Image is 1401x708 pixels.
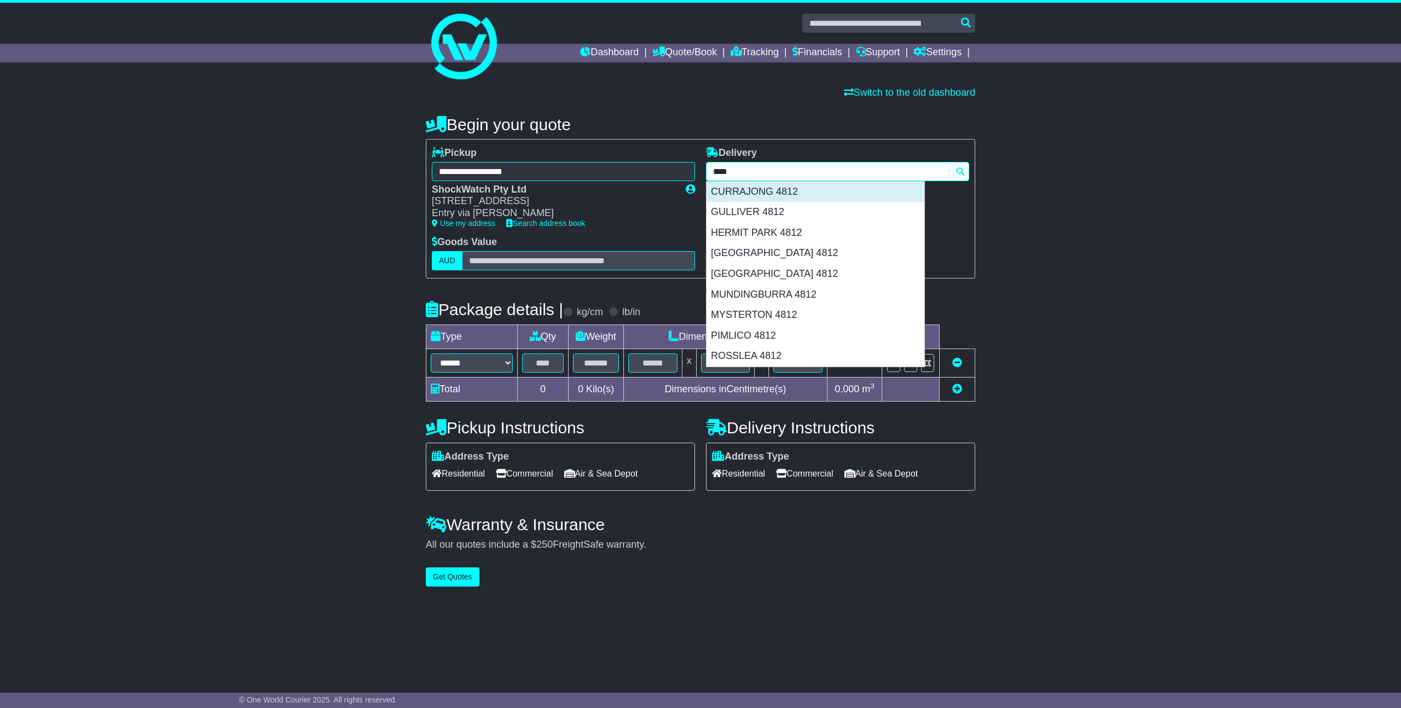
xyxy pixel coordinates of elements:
[426,300,563,318] h4: Package details |
[707,223,924,243] div: HERMIT PARK 4812
[432,184,675,196] div: ShockWatch Pty Ltd
[952,357,962,368] a: Remove this item
[706,147,757,159] label: Delivery
[426,515,975,533] h4: Warranty & Insurance
[776,465,833,482] span: Commercial
[426,377,518,401] td: Total
[862,357,875,368] span: m
[426,539,975,551] div: All our quotes include a $ FreightSafe warranty.
[506,219,585,228] a: Search address book
[712,451,789,463] label: Address Type
[623,324,827,349] td: Dimensions (L x W x H)
[682,349,696,377] td: x
[707,305,924,326] div: MYSTERTON 4812
[578,384,583,394] span: 0
[707,264,924,285] div: [GEOGRAPHIC_DATA] 4812
[426,115,975,134] h4: Begin your quote
[432,251,462,270] label: AUD
[835,384,859,394] span: 0.000
[432,236,497,248] label: Goods Value
[569,377,624,401] td: Kilo(s)
[844,465,918,482] span: Air & Sea Depot
[518,377,569,401] td: 0
[432,219,495,228] a: Use my address
[652,44,717,62] a: Quote/Book
[536,539,553,550] span: 250
[577,306,603,318] label: kg/cm
[496,465,553,482] span: Commercial
[432,207,675,219] div: Entry via [PERSON_NAME]
[239,695,397,704] span: © One World Courier 2025. All rights reserved.
[707,243,924,264] div: [GEOGRAPHIC_DATA] 4812
[835,357,859,368] span: 0.000
[426,419,695,437] h4: Pickup Instructions
[862,384,875,394] span: m
[569,324,624,349] td: Weight
[432,465,485,482] span: Residential
[580,44,639,62] a: Dashboard
[707,285,924,305] div: MUNDINGBURRA 4812
[432,451,509,463] label: Address Type
[952,384,962,394] a: Add new item
[707,202,924,223] div: GULLIVER 4812
[564,465,638,482] span: Air & Sea Depot
[426,324,518,349] td: Type
[870,382,875,390] sup: 3
[913,44,962,62] a: Settings
[856,44,900,62] a: Support
[712,465,765,482] span: Residential
[707,326,924,346] div: PIMLICO 4812
[706,162,969,181] typeahead: Please provide city
[426,567,479,587] button: Get Quotes
[623,377,827,401] td: Dimensions in Centimetre(s)
[792,44,842,62] a: Financials
[707,346,924,367] div: ROSSLEA 4812
[432,195,675,207] div: [STREET_ADDRESS]
[706,419,975,437] h4: Delivery Instructions
[707,182,924,202] div: CURRAJONG 4812
[432,147,477,159] label: Pickup
[518,324,569,349] td: Qty
[844,87,975,98] a: Switch to the old dashboard
[622,306,640,318] label: lb/in
[731,44,779,62] a: Tracking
